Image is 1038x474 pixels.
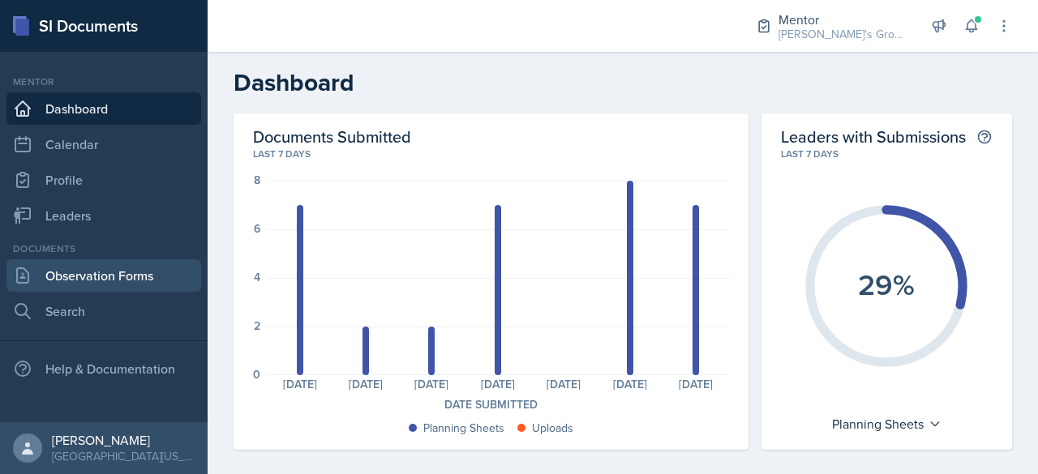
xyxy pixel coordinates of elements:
[52,448,195,464] div: [GEOGRAPHIC_DATA][US_STATE] in [GEOGRAPHIC_DATA]
[778,10,908,29] div: Mentor
[234,68,1012,97] h2: Dashboard
[6,241,201,256] div: Documents
[6,164,201,196] a: Profile
[781,126,966,147] h2: Leaders with Submissions
[253,147,729,161] div: Last 7 days
[254,320,260,331] div: 2
[532,420,573,437] div: Uploads
[781,147,993,161] div: Last 7 days
[332,378,398,390] div: [DATE]
[6,352,201,385] div: Help & Documentation
[254,174,260,186] div: 8
[267,378,332,390] div: [DATE]
[253,396,729,413] div: Date Submitted
[778,26,908,43] div: [PERSON_NAME]'s Groups / Fall 2025
[663,378,728,390] div: [DATE]
[824,411,950,437] div: Planning Sheets
[6,128,201,160] a: Calendar
[253,369,260,380] div: 0
[6,92,201,125] a: Dashboard
[254,271,260,283] div: 4
[858,263,915,305] text: 29%
[6,295,201,327] a: Search
[254,223,260,234] div: 6
[531,378,597,390] div: [DATE]
[399,378,465,390] div: [DATE]
[6,259,201,292] a: Observation Forms
[6,199,201,232] a: Leaders
[52,432,195,448] div: [PERSON_NAME]
[597,378,663,390] div: [DATE]
[465,378,530,390] div: [DATE]
[253,126,729,147] h2: Documents Submitted
[423,420,504,437] div: Planning Sheets
[6,75,201,89] div: Mentor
